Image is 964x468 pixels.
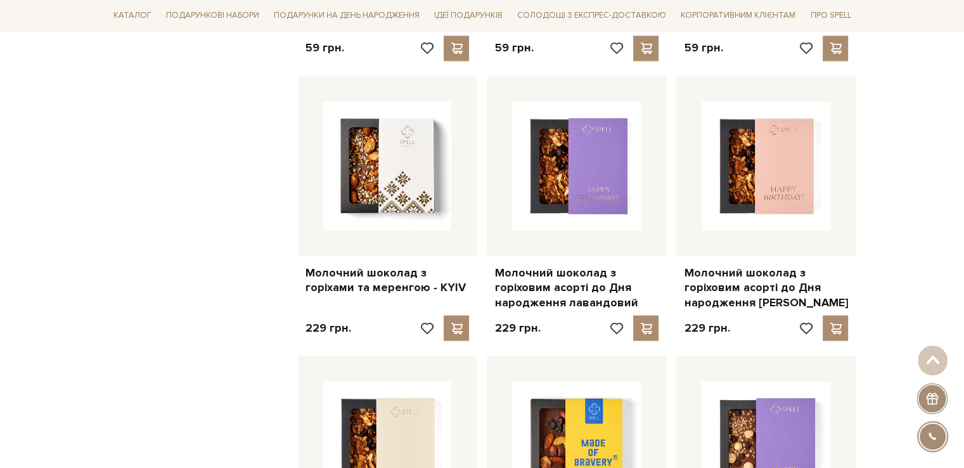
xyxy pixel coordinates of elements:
[494,266,659,310] a: Молочний шоколад з горіховим асорті до Дня народження лавандовий
[305,266,470,296] a: Молочний шоколад з горіхами та меренгою - KYIV
[305,320,351,335] p: 229 грн.
[305,41,344,55] p: 59 грн.
[684,41,723,55] p: 59 грн.
[684,320,729,335] p: 229 грн.
[269,6,425,26] a: Подарунки на День народження
[805,6,856,26] a: Про Spell
[676,6,800,26] a: Корпоративним клієнтам
[494,320,540,335] p: 229 грн.
[429,6,508,26] a: Ідеї подарунків
[512,5,671,27] a: Солодощі з експрес-доставкою
[161,6,264,26] a: Подарункові набори
[108,6,157,26] a: Каталог
[494,41,533,55] p: 59 грн.
[684,266,848,310] a: Молочний шоколад з горіховим асорті до Дня народження [PERSON_NAME]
